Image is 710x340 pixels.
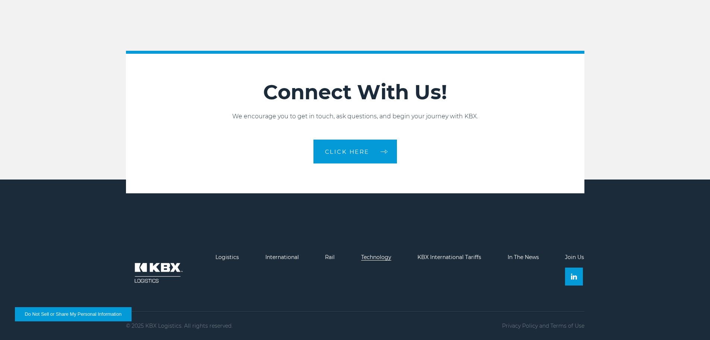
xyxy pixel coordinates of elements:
a: International [265,254,299,261]
a: KBX International Tariffs [417,254,481,261]
a: Technology [361,254,391,261]
img: Linkedin [571,274,577,280]
a: Join Us [565,254,584,261]
span: CLICK HERE [325,149,369,155]
a: Logistics [215,254,239,261]
button: Do Not Sell or Share My Personal Information [15,307,132,321]
img: kbx logo [126,254,189,291]
a: CLICK HERE arrow arrow [313,140,397,163]
h2: Connect With Us! [126,80,584,105]
p: We encourage you to get in touch, ask questions, and begin your journey with KBX. [126,112,584,121]
a: Privacy Policy [502,322,538,329]
a: Rail [325,254,335,261]
a: Terms of Use [550,322,584,329]
span: and [539,322,549,329]
p: © 2025 KBX Logistics. All rights reserved. [126,323,233,329]
a: In The News [508,254,539,261]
